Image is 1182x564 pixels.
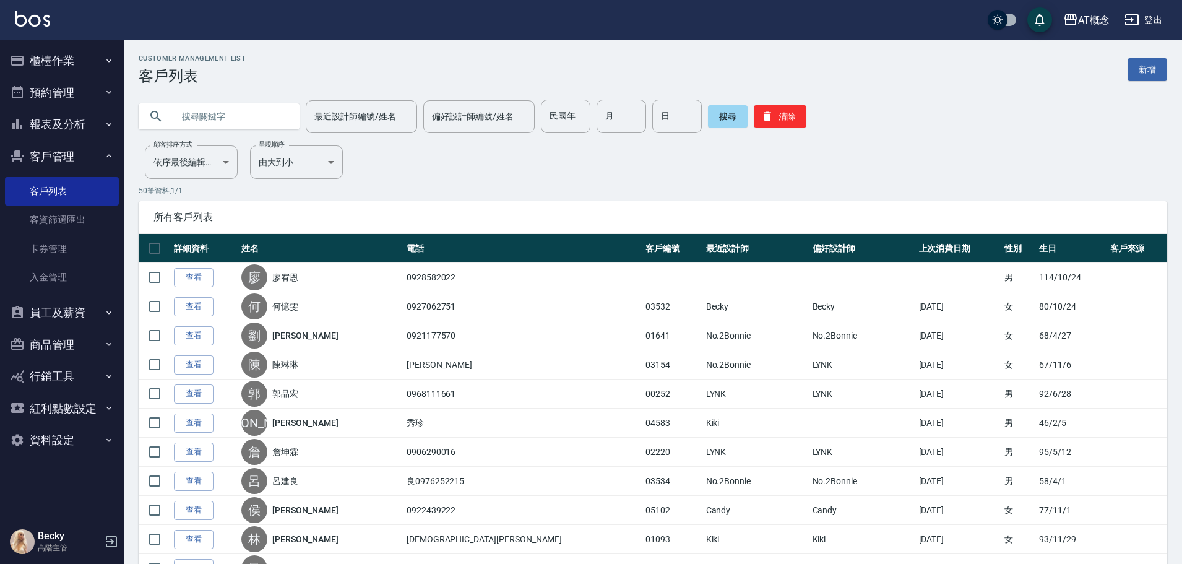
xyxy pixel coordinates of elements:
[174,501,214,520] a: 查看
[703,321,809,350] td: No.2Bonnie
[1036,263,1107,292] td: 114/10/24
[703,409,809,438] td: Kiki
[1036,321,1107,350] td: 68/4/27
[272,300,298,313] a: 何憶雯
[241,352,267,378] div: 陳
[1001,263,1036,292] td: 男
[703,496,809,525] td: Candy
[916,380,1001,409] td: [DATE]
[38,530,101,542] h5: Becky
[642,496,702,525] td: 05102
[809,467,916,496] td: No.2Bonnie
[174,268,214,287] a: 查看
[403,234,642,263] th: 電話
[708,105,748,128] button: 搜尋
[5,45,119,77] button: 櫃檯作業
[642,438,702,467] td: 02220
[5,263,119,292] a: 入金管理
[272,533,338,545] a: [PERSON_NAME]
[272,329,338,342] a: [PERSON_NAME]
[642,321,702,350] td: 01641
[754,105,806,128] button: 清除
[174,443,214,462] a: 查看
[1001,467,1036,496] td: 男
[139,67,246,85] h3: 客戶列表
[642,467,702,496] td: 03534
[272,446,298,458] a: 詹坤霖
[1001,525,1036,554] td: 女
[809,525,916,554] td: Kiki
[5,297,119,329] button: 員工及薪資
[241,264,267,290] div: 廖
[1036,350,1107,380] td: 67/11/6
[403,525,642,554] td: [DEMOGRAPHIC_DATA][PERSON_NAME]
[5,108,119,141] button: 報表及分析
[403,380,642,409] td: 0968111661
[1001,409,1036,438] td: 男
[241,293,267,319] div: 何
[5,360,119,393] button: 行銷工具
[1036,380,1107,409] td: 92/6/28
[5,177,119,206] a: 客戶列表
[1001,438,1036,467] td: 男
[171,234,238,263] th: 詳細資料
[916,525,1001,554] td: [DATE]
[10,529,35,554] img: Person
[703,467,809,496] td: No.2Bonnie
[403,438,642,467] td: 0906290016
[916,467,1001,496] td: [DATE]
[241,526,267,552] div: 林
[642,292,702,321] td: 03532
[703,234,809,263] th: 最近設計師
[272,475,298,487] a: 呂建良
[250,145,343,179] div: 由大到小
[5,393,119,425] button: 紅利點數設定
[272,271,298,284] a: 廖宥恩
[1001,496,1036,525] td: 女
[403,467,642,496] td: 良0976252215
[173,100,290,133] input: 搜尋關鍵字
[241,323,267,349] div: 劉
[916,350,1001,380] td: [DATE]
[1036,234,1107,263] th: 生日
[1036,496,1107,525] td: 77/11/1
[403,321,642,350] td: 0921177570
[174,384,214,404] a: 查看
[809,350,916,380] td: LYNK
[703,438,809,467] td: LYNK
[272,388,298,400] a: 郭品宏
[403,292,642,321] td: 0927062751
[916,292,1001,321] td: [DATE]
[5,329,119,361] button: 商品管理
[809,496,916,525] td: Candy
[139,54,246,63] h2: Customer Management List
[1036,438,1107,467] td: 95/5/12
[153,211,1152,223] span: 所有客戶列表
[916,438,1001,467] td: [DATE]
[1128,58,1167,81] a: 新增
[5,206,119,234] a: 客資篩選匯出
[145,145,238,179] div: 依序最後編輯時間
[1036,467,1107,496] td: 58/4/1
[1001,380,1036,409] td: 男
[1027,7,1052,32] button: save
[241,439,267,465] div: 詹
[5,141,119,173] button: 客戶管理
[403,496,642,525] td: 0922439222
[139,185,1167,196] p: 50 筆資料, 1 / 1
[1119,9,1167,32] button: 登出
[1036,409,1107,438] td: 46/2/5
[5,77,119,109] button: 預約管理
[642,350,702,380] td: 03154
[1058,7,1115,33] button: AT概念
[403,263,642,292] td: 0928582022
[809,292,916,321] td: Becky
[703,350,809,380] td: No.2Bonnie
[153,140,192,149] label: 顧客排序方式
[403,350,642,380] td: [PERSON_NAME]
[238,234,403,263] th: 姓名
[916,496,1001,525] td: [DATE]
[642,525,702,554] td: 01093
[1036,292,1107,321] td: 80/10/24
[809,438,916,467] td: LYNK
